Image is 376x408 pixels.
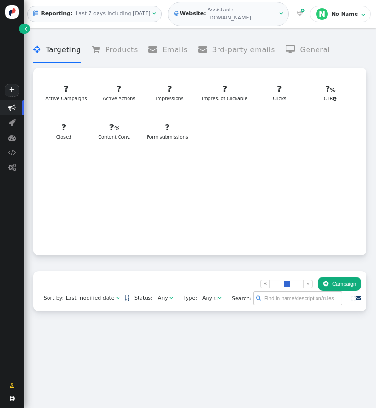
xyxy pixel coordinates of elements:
span:  [33,45,46,54]
span: Type: [178,294,197,302]
a: + [5,84,19,97]
div: No Name [331,11,359,17]
span:  [92,45,105,54]
span:  [218,295,221,301]
div: Sort by: Last modified date [44,294,115,302]
span:  [152,11,156,16]
input: Find in name/description/rules [253,291,342,305]
li: Products [92,38,138,63]
li: Targeting [33,38,81,63]
span:  [10,382,14,390]
span:  [323,281,328,287]
span:  [148,45,162,54]
span:  [286,45,300,54]
li: 3rd-party emails [198,38,275,63]
li: Emails [148,38,188,63]
span:  [8,164,16,171]
span:  [116,295,119,301]
span: Search: [227,295,252,301]
span:  [256,294,261,302]
div: Clicks [261,82,298,102]
button: Campaign [318,277,361,291]
a:  [125,295,129,301]
span:  [10,396,15,401]
a: ?CTR [307,78,353,107]
span:  [198,45,212,54]
b: Reporting: [40,10,74,17]
span:  [9,119,16,126]
div: ? [261,82,298,96]
a: « [260,280,270,289]
div: ? [312,82,348,96]
span:  [8,104,16,111]
div: Any [158,294,168,302]
span:  [8,149,16,156]
div: Active Campaigns [45,82,87,102]
div: ? [96,121,133,134]
div: Form submissions [147,121,188,141]
img: loading.gif [214,296,218,301]
a: ?Closed [41,116,87,145]
a: ?Active Actions [96,78,142,107]
a:  [4,379,20,393]
a:  [356,295,361,301]
a: ?Clicks [257,78,303,107]
a: ?Active Campaigns [41,78,92,107]
div: Any [202,294,212,302]
span:  [301,7,305,13]
div: Active Actions [100,82,137,102]
div: Closed [45,121,82,141]
span:  [333,97,336,101]
span:  [174,10,178,18]
a:   [295,10,305,18]
span:  [279,11,283,16]
a: ?Content Conv. [91,116,138,145]
span:  [361,12,365,18]
div: Impres. of Clickable [202,82,247,102]
span:  [297,11,303,16]
span:  [8,134,16,141]
div: ? [151,82,188,96]
span:  [169,295,173,301]
div: Impressions [151,82,188,102]
span: 1 [284,281,290,287]
span: Last 7 days including [DATE] [76,10,150,17]
a: ?Impressions [147,78,193,107]
div: Content Conv. [96,121,133,141]
span: Status: [129,294,153,302]
img: logo-icon.svg [5,5,19,19]
div: ? [100,82,137,96]
a: ?Form submissions [142,116,193,145]
span: Sorted in descending order [125,295,129,301]
div: CTR [312,82,348,102]
a: ?Impres. of Clickable [198,78,252,107]
li: General [286,38,330,63]
div: ? [147,121,188,134]
span:  [24,25,27,32]
a: » [303,280,313,289]
div: N [316,8,328,20]
div: ? [202,82,247,96]
div: ? [45,82,87,96]
b: Website: [178,10,208,18]
a:  [19,24,30,34]
div: Assistant: [DOMAIN_NAME] [208,6,278,22]
span:  [33,11,38,16]
div: ? [45,121,82,134]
